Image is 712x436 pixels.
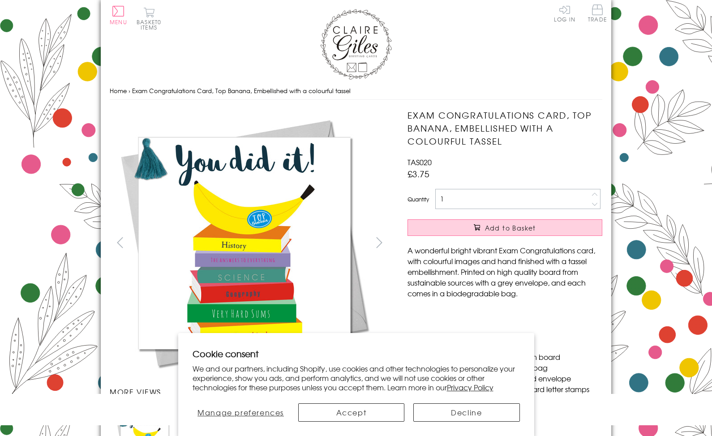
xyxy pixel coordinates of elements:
span: Manage preferences [197,407,284,418]
span: £3.75 [407,167,429,180]
span: TAS020 [407,157,432,167]
span: Trade [588,4,607,22]
button: Add to Basket [407,219,602,236]
p: A wonderful bright vibrant Exam Congratulations card, with colourful images and hand finished wit... [407,245,602,299]
nav: breadcrumbs [110,82,602,100]
img: Exam Congratulations Card, Top Banana, Embellished with a colourful tassel [390,109,658,377]
button: Manage preferences [192,403,289,422]
button: Accept [298,403,404,422]
a: Trade [588,4,607,24]
span: 0 items [141,18,161,31]
button: Basket0 items [137,7,161,30]
img: Exam Congratulations Card, Top Banana, Embellished with a colourful tassel [110,109,378,377]
h1: Exam Congratulations Card, Top Banana, Embellished with a colourful tassel [407,109,602,147]
label: Quantity [407,195,429,203]
li: Dimensions: 150mm x 150mm [416,330,602,341]
span: › [129,86,130,95]
a: Home [110,86,127,95]
a: Privacy Policy [447,382,493,393]
span: Add to Basket [485,223,536,232]
h3: More views [110,386,390,397]
h2: Cookie consent [193,347,520,360]
button: Menu [110,6,127,25]
button: prev [110,232,130,252]
span: Menu [110,18,127,26]
button: next [369,232,390,252]
img: Claire Giles Greetings Cards [320,9,392,80]
p: We and our partners, including Shopify, use cookies and other technologies to personalize your ex... [193,364,520,392]
span: Exam Congratulations Card, Top Banana, Embellished with a colourful tassel [132,86,351,95]
a: Log In [554,4,575,22]
button: Decline [413,403,519,422]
